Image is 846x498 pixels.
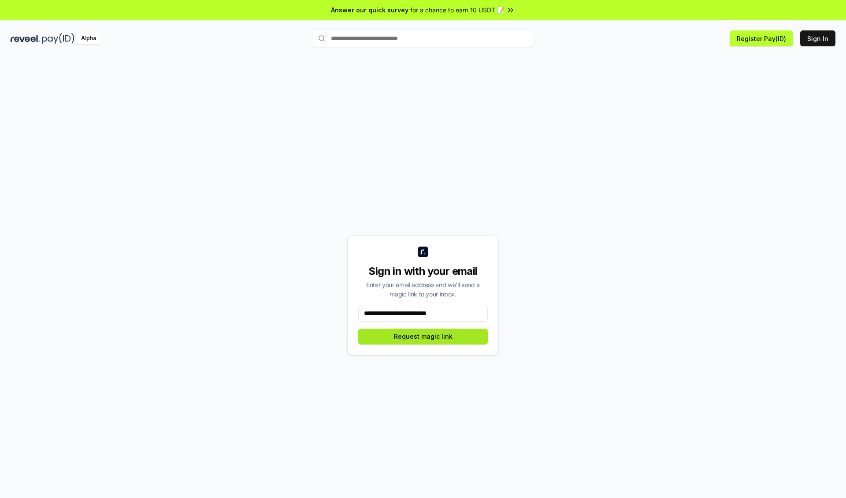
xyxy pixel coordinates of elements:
div: Sign in with your email [358,264,488,278]
button: Register Pay(ID) [730,30,793,46]
div: Enter your email address and we’ll send a magic link to your inbox. [358,280,488,299]
img: logo_small [418,247,428,257]
span: Answer our quick survey [331,5,408,15]
span: for a chance to earn 10 USDT 📝 [410,5,505,15]
img: reveel_dark [11,33,40,44]
button: Request magic link [358,329,488,344]
img: pay_id [42,33,74,44]
button: Sign In [800,30,835,46]
div: Alpha [76,33,101,44]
